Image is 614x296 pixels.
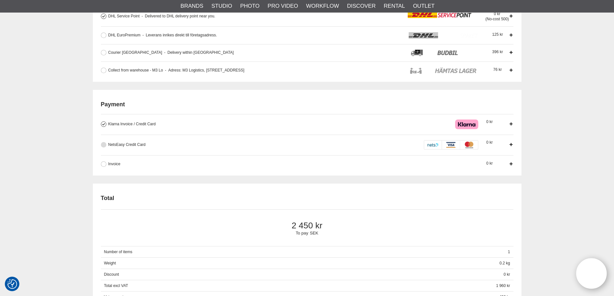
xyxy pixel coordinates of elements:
span: 0 [494,12,500,16]
img: icon_budbil_logo.png [409,50,478,56]
span: 0.2 kg [496,258,513,269]
img: icon_dhl.png [409,32,478,39]
span: 0 [486,119,493,124]
button: Consent Preferences [7,278,17,290]
img: Klarna Checkout [455,119,478,129]
span: Delivered to DHL delivery point near you. [141,14,215,18]
span: 1 [505,246,513,258]
a: Photo [240,2,259,10]
span: 0 [486,140,493,145]
span: DHL Service Point [108,14,140,18]
span: 125 [492,32,503,37]
span: (No-cost 500) [485,17,509,21]
span: Klarna Invoice / Credit Card [108,122,156,126]
a: Studio [211,2,232,10]
span: Adress: M3 Logistics, [STREET_ADDRESS] [165,68,244,72]
a: Workflow [306,2,339,10]
span: NetsEasy Credit Card [108,142,146,147]
span: 0 [500,269,513,280]
a: Brands [180,2,203,10]
span: 2 450 [112,221,502,231]
span: 0 [486,161,493,166]
img: icon_lager_logo.png [409,67,478,74]
span: 1 960 [493,280,513,291]
img: Revisit consent button [7,279,17,289]
span: Courier [GEOGRAPHIC_DATA] [108,50,162,55]
span: Delivery within [GEOGRAPHIC_DATA] [164,50,234,55]
img: icon_dhlservicepoint_logo.png [408,12,477,18]
span: Weight [101,258,496,269]
span: Invoice [108,162,121,166]
h2: Payment [101,100,513,109]
img: DIBS - Payments made easy [424,140,478,150]
span: Number of items [101,246,505,258]
span: To pay [296,231,308,235]
span: SEK [310,231,318,235]
span: DHL EuroPremium [108,33,141,37]
span: 76 [493,67,502,72]
a: Pro Video [268,2,298,10]
span: Discount [101,269,501,280]
a: Outlet [413,2,434,10]
a: Rental [384,2,405,10]
span: Collect from warehouse - M3 Lo [108,68,163,72]
span: Total excl VAT [101,280,493,291]
a: Discover [347,2,376,10]
span: 396 [492,50,503,54]
h2: Total [101,194,114,202]
span: Leverans inrikes direkt till företagsadress. [142,33,217,37]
